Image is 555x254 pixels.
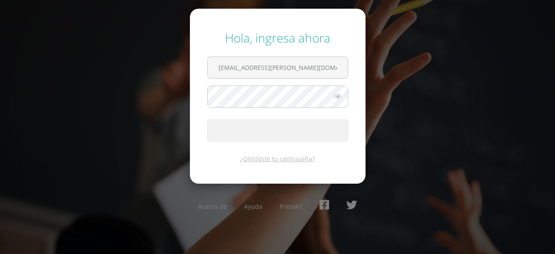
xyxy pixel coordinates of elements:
[240,155,315,163] a: ¿Olvidaste tu contraseña?
[244,202,262,211] a: Ayuda
[207,30,348,46] div: Hola, ingresa ahora
[208,57,348,78] input: Correo electrónico o usuario
[280,202,302,211] a: Presskit
[207,119,348,142] button: Ingresar
[198,202,227,211] a: Acerca de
